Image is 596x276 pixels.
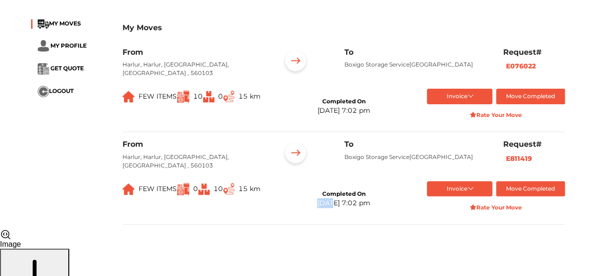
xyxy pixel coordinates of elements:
[38,19,49,29] img: ...
[238,92,261,100] span: 15 km
[49,88,73,95] span: LOGOUT
[238,184,261,193] span: 15 km
[38,86,73,97] button: ...LOGOUT
[122,184,135,195] img: ...
[177,183,189,195] img: ...
[503,153,535,164] button: E811419
[122,23,565,32] h3: My Moves
[470,204,522,211] strong: Rate Your Move
[50,65,84,72] span: GET QUOTE
[198,184,210,195] img: ...
[139,184,177,193] span: FEW ITEMS
[344,153,489,161] p: Boxigo Storage Service[GEOGRAPHIC_DATA]
[344,48,489,57] h6: To
[281,48,310,77] img: ...
[50,42,87,49] span: MY PROFILE
[38,65,84,72] a: ... GET QUOTE
[503,140,565,149] h6: Request#
[177,91,189,103] img: ...
[503,61,539,72] button: E076022
[38,40,49,52] img: ...
[322,190,365,198] div: Completed On
[122,91,135,102] img: ...
[344,140,489,149] h6: To
[122,153,267,170] p: Harlur, Harlur, [GEOGRAPHIC_DATA], [GEOGRAPHIC_DATA] , 560103
[139,92,177,100] span: FEW ITEMS
[317,106,370,116] div: [DATE] 7:02 pm
[496,89,565,104] button: Move Completed
[38,86,49,97] img: ...
[506,62,536,70] b: E076022
[218,92,223,100] span: 0
[213,184,223,193] span: 10
[223,183,235,195] img: ...
[427,108,565,123] button: Rate Your Move
[38,42,87,49] a: ... MY PROFILE
[344,60,489,69] p: Boxigo Storage Service[GEOGRAPHIC_DATA]
[322,97,365,106] div: Completed On
[122,140,267,149] h6: From
[503,48,565,57] h6: Request#
[281,140,310,169] img: ...
[506,154,532,163] b: E811419
[203,91,214,102] img: ...
[317,198,370,208] div: [DATE] 7:02 pm
[38,63,49,75] img: ...
[223,91,235,102] img: ...
[427,89,492,104] button: Invoice
[427,181,492,197] button: Invoice
[193,92,203,100] span: 10
[38,20,81,27] a: ...MY MOVES
[470,111,522,118] strong: Rate Your Move
[122,60,267,77] p: Harlur, Harlur, [GEOGRAPHIC_DATA], [GEOGRAPHIC_DATA] , 560103
[496,181,565,197] button: Move Completed
[193,184,198,193] span: 0
[49,20,81,27] span: MY MOVES
[122,48,267,57] h6: From
[427,200,565,215] button: Rate Your Move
